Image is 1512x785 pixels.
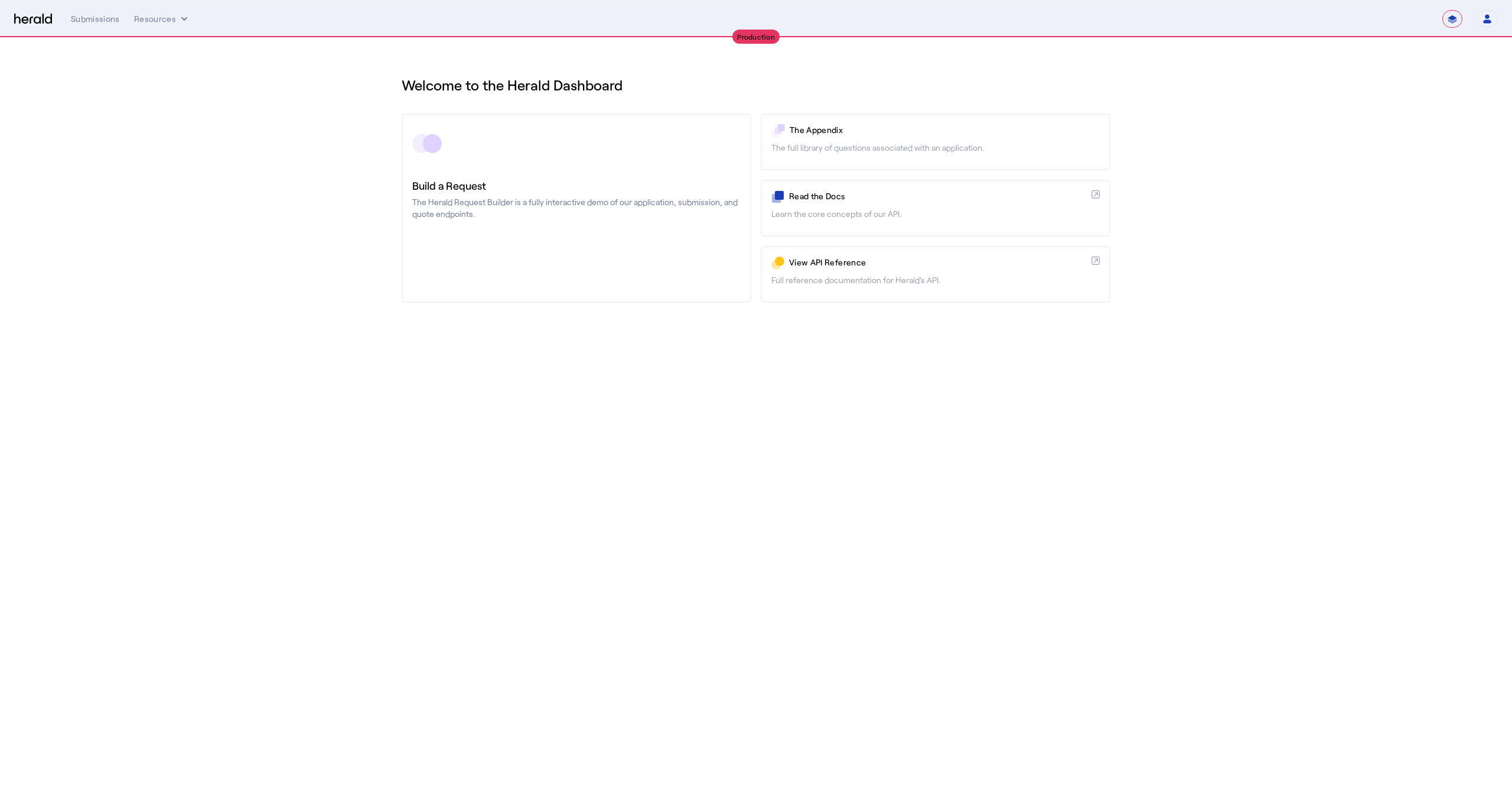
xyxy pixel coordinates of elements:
a: The AppendixThe full library of questions associated with an application. [761,113,1110,170]
p: The Herald Request Builder is a fully interactive demo of our application, submission, and quote ... [412,196,741,220]
h1: Welcome to the Herald Dashboard [402,76,1110,95]
p: Learn the core concepts of our API. [771,208,1100,220]
button: Resources dropdown menu [134,13,190,25]
div: Submissions [71,13,120,25]
div: Production [732,30,780,44]
a: Build a RequestThe Herald Request Builder is a fully interactive demo of our application, submiss... [402,113,751,303]
p: View API Reference [789,257,1087,268]
p: The full library of questions associated with an application. [771,142,1100,154]
p: Full reference documentation for Herald's API. [771,274,1100,286]
a: View API ReferenceFull reference documentation for Herald's API. [761,246,1110,303]
img: Herald Logo [14,14,52,25]
h3: Build a Request [412,177,741,194]
p: Read the Docs [789,190,1087,202]
p: The Appendix [790,124,1100,136]
a: Read the DocsLearn the core concepts of our API. [761,180,1110,236]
